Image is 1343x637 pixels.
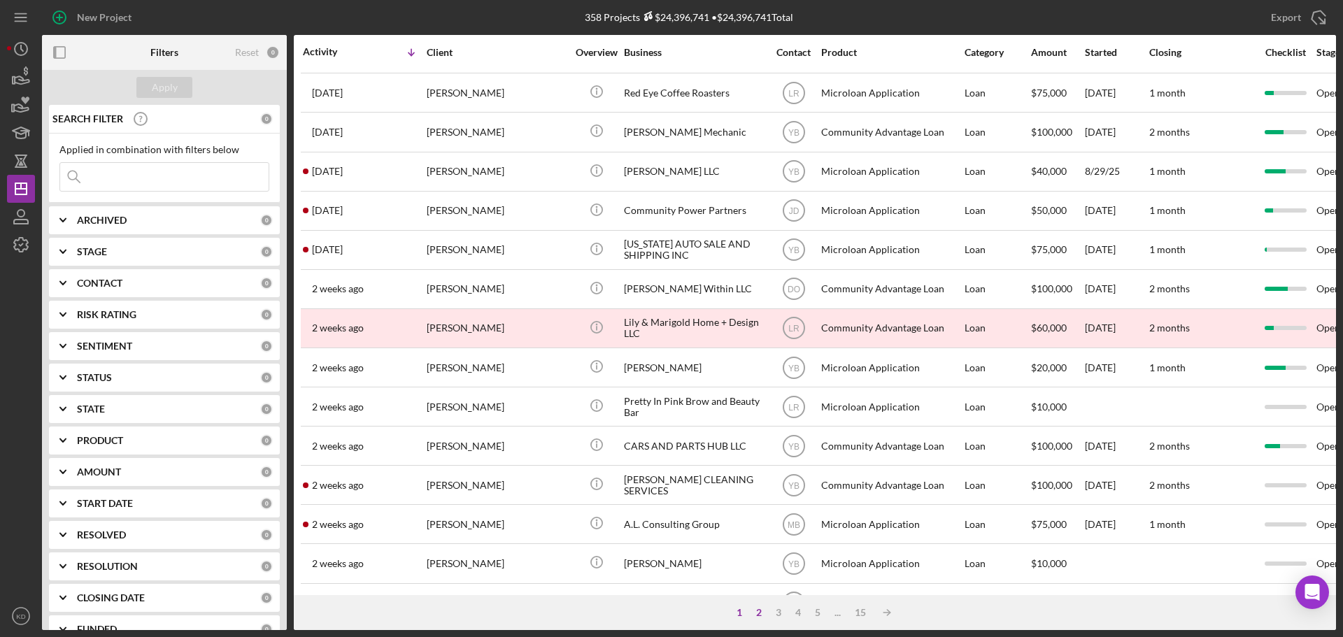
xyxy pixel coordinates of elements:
[788,480,799,490] text: YB
[260,466,273,478] div: 0
[788,167,799,177] text: YB
[1149,87,1186,99] time: 1 month
[152,77,178,98] div: Apply
[1031,362,1067,373] span: $20,000
[624,427,764,464] div: CARS AND PARTS HUB LLC
[1031,165,1067,177] span: $40,000
[1085,74,1148,111] div: [DATE]
[965,310,1030,347] div: Loan
[788,245,799,255] text: YB
[1031,282,1072,294] span: $100,000
[77,529,126,541] b: RESOLVED
[1031,126,1072,138] span: $100,000
[312,362,364,373] time: 2025-09-11 01:51
[427,545,567,582] div: [PERSON_NAME]
[965,585,1030,622] div: Loan
[427,153,567,190] div: [PERSON_NAME]
[77,592,145,603] b: CLOSING DATE
[77,278,122,289] b: CONTACT
[1031,47,1083,58] div: Amount
[260,245,273,258] div: 0
[965,545,1030,582] div: Loan
[1085,466,1148,503] div: [DATE]
[1085,231,1148,269] div: [DATE]
[1085,585,1148,622] div: [DATE]
[624,388,764,425] div: Pretty In Pink Brow and Beauty Bar
[260,529,273,541] div: 0
[788,559,799,569] text: YB
[1085,310,1148,347] div: [DATE]
[427,349,567,386] div: [PERSON_NAME]
[788,206,799,216] text: JD
[1149,322,1190,334] time: 2 months
[624,192,764,229] div: Community Power Partners
[427,427,567,464] div: [PERSON_NAME]
[624,113,764,150] div: [PERSON_NAME] Mechanic
[570,47,623,58] div: Overview
[965,113,1030,150] div: Loan
[136,77,192,98] button: Apply
[427,74,567,111] div: [PERSON_NAME]
[77,3,132,31] div: New Project
[1149,282,1190,294] time: 2 months
[312,558,364,569] time: 2025-09-09 17:33
[1149,362,1186,373] time: 1 month
[312,244,343,255] time: 2025-09-16 00:09
[1031,440,1072,452] span: $100,000
[1085,271,1148,308] div: [DATE]
[624,231,764,269] div: [US_STATE] AUTO SALE AND SHIPPING INC
[821,153,961,190] div: Microloan Application
[788,402,800,412] text: LR
[827,607,848,618] div: ...
[427,585,567,622] div: [PERSON_NAME]
[59,144,269,155] div: Applied in combination with filters below
[965,74,1030,111] div: Loan
[312,205,343,216] time: 2025-09-16 18:42
[42,3,145,31] button: New Project
[77,498,133,509] b: START DATE
[1149,440,1190,452] time: 2 months
[77,435,123,446] b: PRODUCT
[965,153,1030,190] div: Loan
[77,215,127,226] b: ARCHIVED
[1149,204,1186,216] time: 1 month
[1085,192,1148,229] div: [DATE]
[7,602,35,630] button: KD
[427,231,567,269] div: [PERSON_NAME]
[640,11,709,23] div: $24,396,741
[260,623,273,636] div: 0
[788,128,799,138] text: YB
[1149,243,1186,255] time: 1 month
[77,561,138,572] b: RESOLUTION
[1031,204,1067,216] span: $50,000
[427,113,567,150] div: [PERSON_NAME]
[821,506,961,543] div: Microloan Application
[624,310,764,347] div: Lily & Marigold Home + Design LLC
[965,388,1030,425] div: Loan
[788,441,799,451] text: YB
[821,192,961,229] div: Microloan Application
[312,283,364,294] time: 2025-09-14 19:50
[77,403,105,415] b: STATE
[1031,557,1067,569] span: $10,000
[260,277,273,289] div: 0
[1031,310,1083,347] div: $60,000
[965,349,1030,386] div: Loan
[624,74,764,111] div: Red Eye Coffee Roasters
[312,519,364,530] time: 2025-09-10 01:13
[821,113,961,150] div: Community Advantage Loan
[965,466,1030,503] div: Loan
[1149,479,1190,491] time: 2 months
[260,497,273,510] div: 0
[150,47,178,58] b: Filters
[77,624,117,635] b: FUNDED
[624,585,764,622] div: Jota's Food Truck LLC
[788,363,799,373] text: YB
[1295,575,1329,609] div: Open Intercom Messenger
[52,113,123,124] b: SEARCH FILTER
[749,607,769,618] div: 2
[788,520,800,530] text: MB
[303,46,364,57] div: Activity
[1085,113,1148,150] div: [DATE]
[427,192,567,229] div: [PERSON_NAME]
